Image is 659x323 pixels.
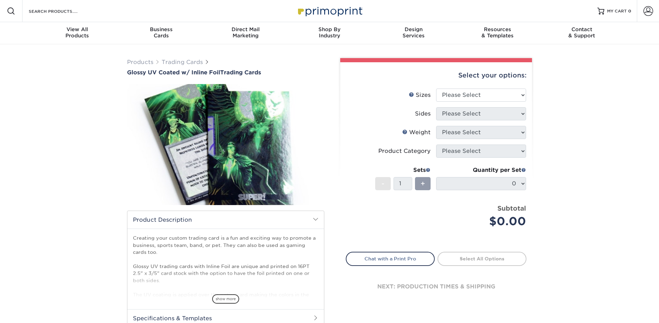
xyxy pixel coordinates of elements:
a: Select All Options [437,252,526,266]
span: Shop By [288,26,372,33]
strong: Subtotal [497,204,526,212]
div: $0.00 [441,213,526,230]
a: Glossy UV Coated w/ Inline FoilTrading Cards [127,69,324,76]
h2: Product Description [127,211,324,229]
a: BusinessCards [119,22,204,44]
h1: Trading Cards [127,69,324,76]
div: Sizes [409,91,431,99]
a: Resources& Templates [455,22,540,44]
div: Marketing [204,26,288,39]
div: Sets [375,166,431,174]
span: Glossy UV Coated w/ Inline Foil [127,69,220,76]
span: View All [35,26,119,33]
a: Trading Cards [162,59,203,65]
span: Direct Mail [204,26,288,33]
a: DesignServices [371,22,455,44]
span: Contact [540,26,624,33]
div: & Templates [455,26,540,39]
span: MY CART [607,8,627,14]
div: Product Category [378,147,431,155]
div: Weight [402,128,431,137]
a: View AllProducts [35,22,119,44]
span: show more [212,294,239,304]
img: Glossy UV Coated w/ Inline Foil 01 [127,76,324,213]
span: Resources [455,26,540,33]
div: Quantity per Set [436,166,526,174]
span: Design [371,26,455,33]
div: Cards [119,26,204,39]
a: Shop ByIndustry [288,22,372,44]
div: Select your options: [346,62,526,89]
div: & Support [540,26,624,39]
a: Chat with a Print Pro [346,252,435,266]
div: Sides [415,110,431,118]
a: Products [127,59,153,65]
div: Services [371,26,455,39]
span: + [421,178,425,189]
a: Contact& Support [540,22,624,44]
input: SEARCH PRODUCTS..... [28,7,96,15]
span: - [381,178,385,189]
div: Industry [288,26,372,39]
a: Direct MailMarketing [204,22,288,44]
p: Creating your custom trading card is a fun and exciting way to promote a business, sports team, b... [133,234,318,312]
div: next: production times & shipping [346,266,526,307]
span: 0 [628,9,631,13]
div: Products [35,26,119,39]
img: Primoprint [295,3,364,18]
span: Business [119,26,204,33]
